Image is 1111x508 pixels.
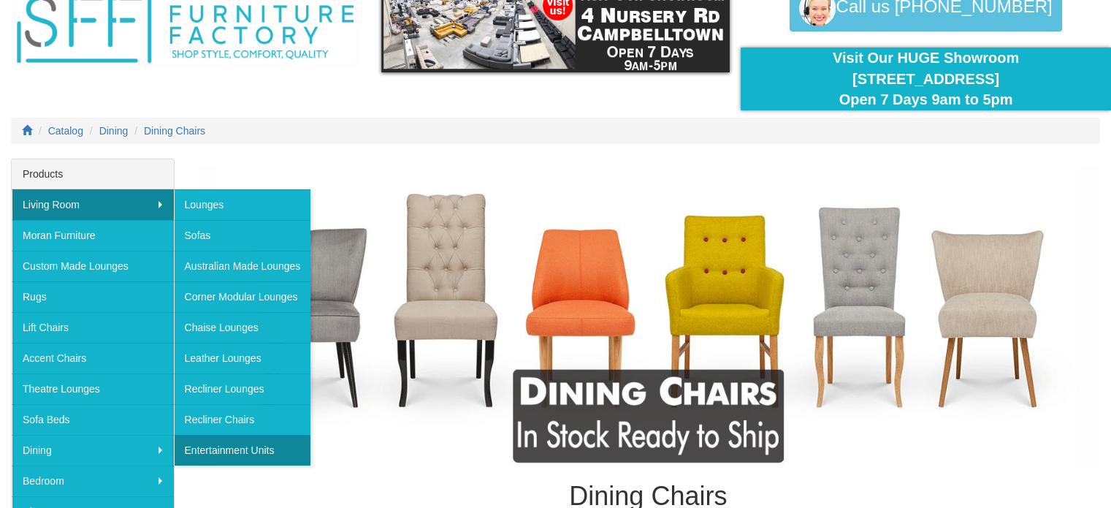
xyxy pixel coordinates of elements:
a: Dining [12,435,174,466]
a: Sofas [174,220,311,251]
a: Lift Chairs [12,312,174,343]
a: Recliner Lounges [174,374,311,404]
a: Accent Chairs [12,343,174,374]
a: Sofa Beds [12,404,174,435]
a: Catalog [48,125,83,137]
a: Custom Made Lounges [12,251,174,281]
a: Moran Furniture [12,220,174,251]
a: Leather Lounges [174,343,311,374]
a: Dining Chairs [144,125,205,137]
div: Products [12,159,174,189]
img: Dining Chairs [196,166,1101,468]
a: Living Room [12,189,174,220]
a: Dining [99,125,129,137]
a: Lounges [174,189,311,220]
a: Rugs [12,281,174,312]
a: Australian Made Lounges [174,251,311,281]
a: Bedroom [12,466,174,496]
a: Theatre Lounges [12,374,174,404]
div: Visit Our HUGE Showroom [STREET_ADDRESS] Open 7 Days 9am to 5pm [752,48,1100,110]
a: Chaise Lounges [174,312,311,343]
a: Recliner Chairs [174,404,311,435]
a: Entertainment Units [174,435,311,466]
a: Corner Modular Lounges [174,281,311,312]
